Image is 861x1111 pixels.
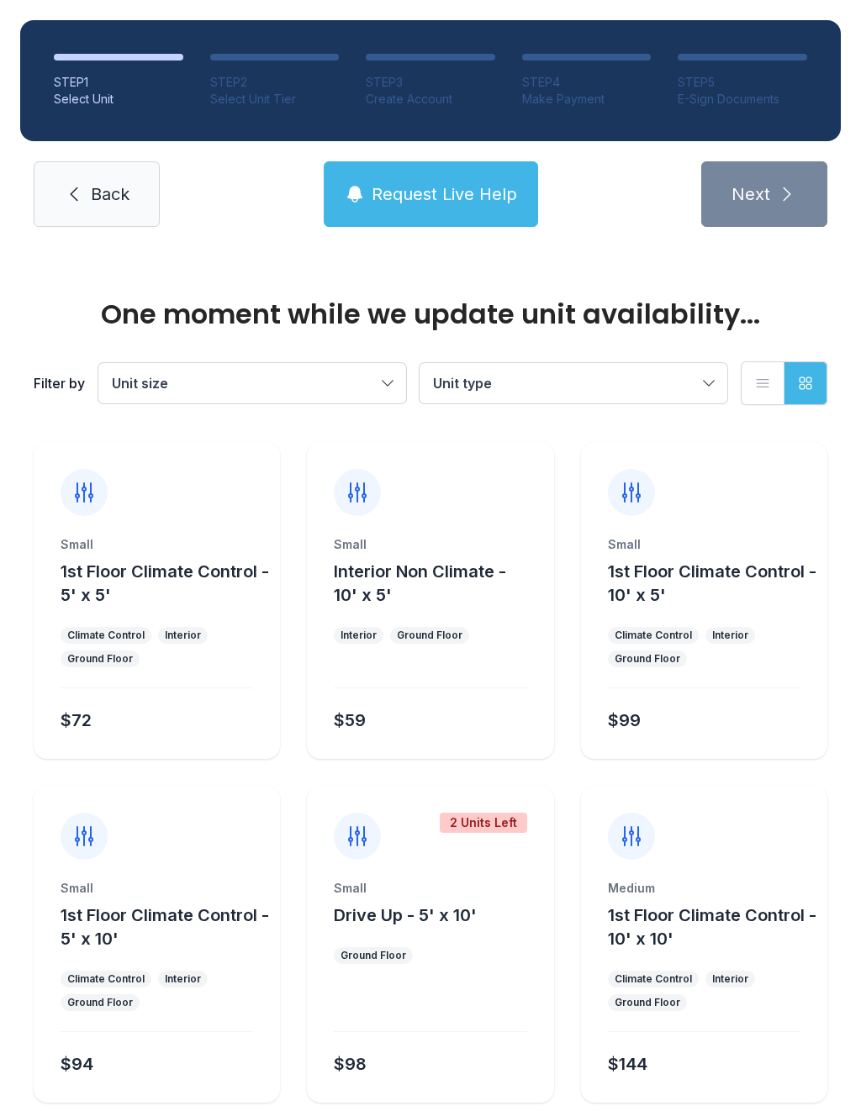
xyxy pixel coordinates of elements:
[67,629,145,642] div: Climate Control
[98,363,406,403] button: Unit size
[372,182,517,206] span: Request Live Help
[433,375,492,392] span: Unit type
[34,373,85,393] div: Filter by
[608,903,821,950] button: 1st Floor Climate Control - 10' x 10'
[678,74,807,91] div: STEP 5
[712,972,748,986] div: Interior
[608,536,800,553] div: Small
[34,301,827,328] div: One moment while we update unit availability...
[54,91,183,108] div: Select Unit
[334,905,477,925] span: Drive Up - 5' x 10'
[608,708,641,732] div: $99
[608,561,816,605] span: 1st Floor Climate Control - 10' x 5'
[712,629,748,642] div: Interior
[61,1052,93,1076] div: $94
[334,536,526,553] div: Small
[334,708,366,732] div: $59
[91,182,129,206] span: Back
[61,561,269,605] span: 1st Floor Climate Control - 5' x 5'
[608,905,816,949] span: 1st Floor Climate Control - 10' x 10'
[61,560,273,607] button: 1st Floor Climate Control - 5' x 5'
[165,972,201,986] div: Interior
[608,560,821,607] button: 1st Floor Climate Control - 10' x 5'
[522,91,652,108] div: Make Payment
[615,652,680,666] div: Ground Floor
[522,74,652,91] div: STEP 4
[608,1052,647,1076] div: $144
[341,629,377,642] div: Interior
[61,536,253,553] div: Small
[112,375,168,392] span: Unit size
[440,813,527,833] div: 2 Units Left
[334,880,526,897] div: Small
[334,903,477,927] button: Drive Up - 5' x 10'
[366,91,495,108] div: Create Account
[61,905,269,949] span: 1st Floor Climate Control - 5' x 10'
[615,996,680,1009] div: Ground Floor
[341,949,406,962] div: Ground Floor
[61,880,253,897] div: Small
[165,629,201,642] div: Interior
[67,652,133,666] div: Ground Floor
[608,880,800,897] div: Medium
[54,74,183,91] div: STEP 1
[67,972,145,986] div: Climate Control
[615,629,692,642] div: Climate Control
[334,1052,367,1076] div: $98
[397,629,462,642] div: Ground Floor
[732,182,770,206] span: Next
[366,74,495,91] div: STEP 3
[67,996,133,1009] div: Ground Floor
[678,91,807,108] div: E-Sign Documents
[334,561,506,605] span: Interior Non Climate - 10' x 5'
[334,560,547,607] button: Interior Non Climate - 10' x 5'
[61,708,92,732] div: $72
[615,972,692,986] div: Climate Control
[210,91,340,108] div: Select Unit Tier
[61,903,273,950] button: 1st Floor Climate Control - 5' x 10'
[420,363,727,403] button: Unit type
[210,74,340,91] div: STEP 2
